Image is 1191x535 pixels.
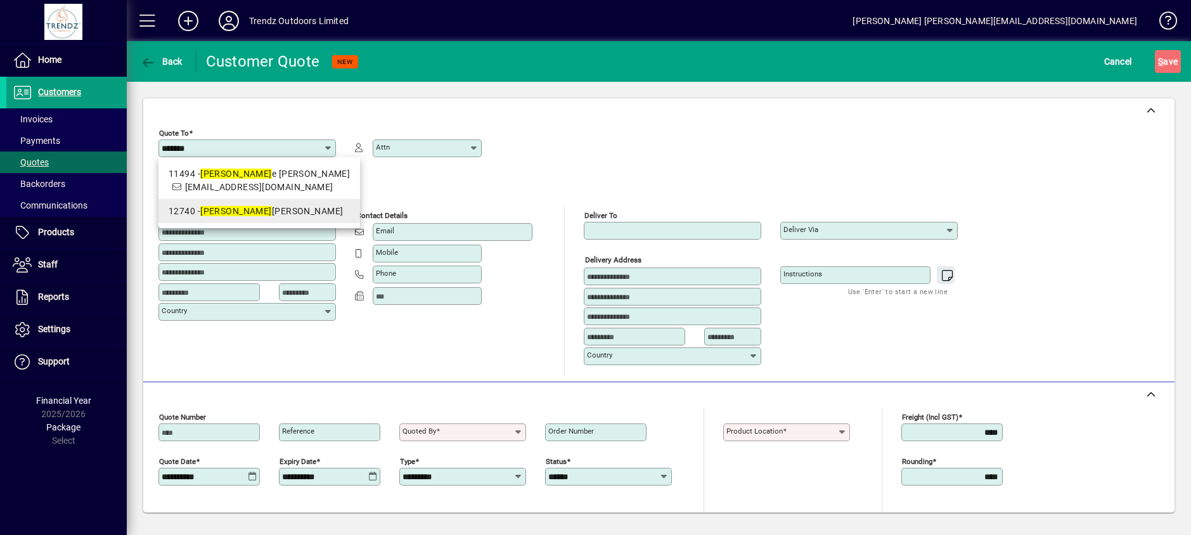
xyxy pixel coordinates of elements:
[376,269,396,278] mat-label: Phone
[6,195,127,216] a: Communications
[587,351,612,359] mat-label: Country
[38,324,70,334] span: Settings
[400,456,415,465] mat-label: Type
[783,225,818,234] mat-label: Deliver via
[376,143,390,151] mat-label: Attn
[6,173,127,195] a: Backorders
[38,259,58,269] span: Staff
[158,199,360,223] mat-option: 12740 - Kristin Davies
[13,114,53,124] span: Invoices
[1104,51,1132,72] span: Cancel
[848,284,948,299] mat-hint: Use 'Enter' to start a new line
[6,281,127,313] a: Reports
[159,456,196,465] mat-label: Quote date
[1158,56,1163,67] span: S
[249,11,349,31] div: Trendz Outdoors Limited
[38,55,61,65] span: Home
[13,157,49,167] span: Quotes
[402,427,436,435] mat-label: Quoted by
[206,51,320,72] div: Customer Quote
[140,56,183,67] span: Back
[162,306,187,315] mat-label: Country
[13,136,60,146] span: Payments
[548,427,594,435] mat-label: Order number
[158,162,360,199] mat-option: 11494 - Kristine Thayer
[6,217,127,248] a: Products
[376,248,398,257] mat-label: Mobile
[6,314,127,345] a: Settings
[159,129,189,138] mat-label: Quote To
[46,422,80,432] span: Package
[783,269,822,278] mat-label: Instructions
[137,50,186,73] button: Back
[200,206,272,216] em: [PERSON_NAME]
[185,182,333,192] span: [EMAIL_ADDRESS][DOMAIN_NAME]
[1150,3,1175,44] a: Knowledge Base
[1155,50,1181,73] button: Save
[902,456,932,465] mat-label: Rounding
[6,346,127,378] a: Support
[200,169,272,179] em: [PERSON_NAME]
[13,179,65,189] span: Backorders
[337,58,353,66] span: NEW
[36,396,91,406] span: Financial Year
[280,456,316,465] mat-label: Expiry date
[159,412,206,421] mat-label: Quote number
[546,456,567,465] mat-label: Status
[209,10,249,32] button: Profile
[584,211,617,220] mat-label: Deliver To
[38,292,69,302] span: Reports
[726,427,783,435] mat-label: Product location
[282,427,314,435] mat-label: Reference
[6,151,127,173] a: Quotes
[38,87,81,97] span: Customers
[853,11,1137,31] div: [PERSON_NAME] [PERSON_NAME][EMAIL_ADDRESS][DOMAIN_NAME]
[6,44,127,76] a: Home
[38,227,74,237] span: Products
[6,130,127,151] a: Payments
[1101,50,1135,73] button: Cancel
[168,10,209,32] button: Add
[169,205,350,218] div: 12740 - [PERSON_NAME]
[376,226,394,235] mat-label: Email
[13,200,87,210] span: Communications
[6,249,127,281] a: Staff
[6,108,127,130] a: Invoices
[38,356,70,366] span: Support
[1158,51,1178,72] span: ave
[169,167,350,181] div: 11494 - e [PERSON_NAME]
[127,50,196,73] app-page-header-button: Back
[902,412,958,421] mat-label: Freight (incl GST)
